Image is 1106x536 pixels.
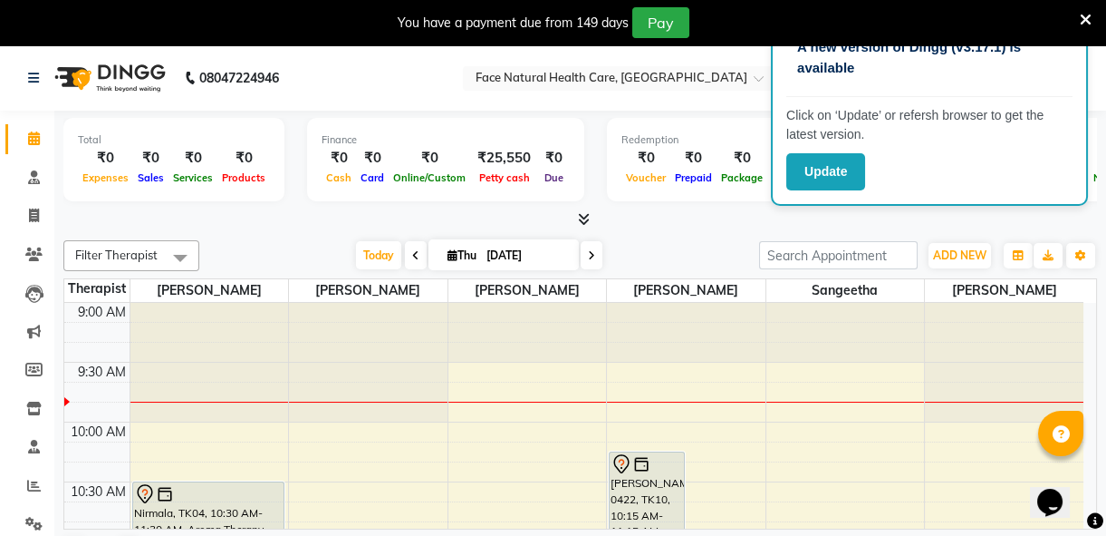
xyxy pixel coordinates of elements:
[74,363,130,382] div: 9:30 AM
[389,171,470,184] span: Online/Custom
[168,148,217,169] div: ₹0
[786,153,865,190] button: Update
[67,482,130,502] div: 10:30 AM
[130,279,289,302] span: [PERSON_NAME]
[75,248,158,262] span: Filter Therapist
[766,279,925,302] span: sangeetha
[322,148,356,169] div: ₹0
[933,249,986,262] span: ADD NEW
[168,171,217,184] span: Services
[217,171,270,184] span: Products
[356,148,389,169] div: ₹0
[621,171,670,184] span: Voucher
[767,171,825,184] span: Gift Cards
[133,171,168,184] span: Sales
[786,106,1072,144] p: Click on ‘Update’ or refersh browser to get the latest version.
[670,171,716,184] span: Prepaid
[133,148,168,169] div: ₹0
[1030,463,1088,518] iframe: chat widget
[538,148,570,169] div: ₹0
[322,171,356,184] span: Cash
[716,171,767,184] span: Package
[356,241,401,269] span: Today
[46,53,170,103] img: logo
[797,37,1062,78] p: A new version of Dingg (v3.17.1) is available
[759,241,918,269] input: Search Appointment
[928,243,991,268] button: ADD NEW
[67,423,130,442] div: 10:00 AM
[289,279,447,302] span: [PERSON_NAME]
[925,279,1083,302] span: [PERSON_NAME]
[540,171,568,184] span: Due
[78,171,133,184] span: Expenses
[217,148,270,169] div: ₹0
[78,132,270,148] div: Total
[481,242,572,269] input: 2025-09-04
[322,132,570,148] div: Finance
[398,14,629,33] div: You have a payment due from 149 days
[389,148,470,169] div: ₹0
[767,148,825,169] div: ₹0
[621,148,670,169] div: ₹0
[621,132,865,148] div: Redemption
[470,148,538,169] div: ₹25,550
[448,279,607,302] span: [PERSON_NAME]
[443,249,481,262] span: Thu
[74,303,130,322] div: 9:00 AM
[78,148,133,169] div: ₹0
[670,148,716,169] div: ₹0
[607,279,765,302] span: [PERSON_NAME]
[632,7,689,38] button: Pay
[199,53,279,103] b: 08047224946
[475,171,534,184] span: Petty cash
[64,279,130,298] div: Therapist
[356,171,389,184] span: Card
[716,148,767,169] div: ₹0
